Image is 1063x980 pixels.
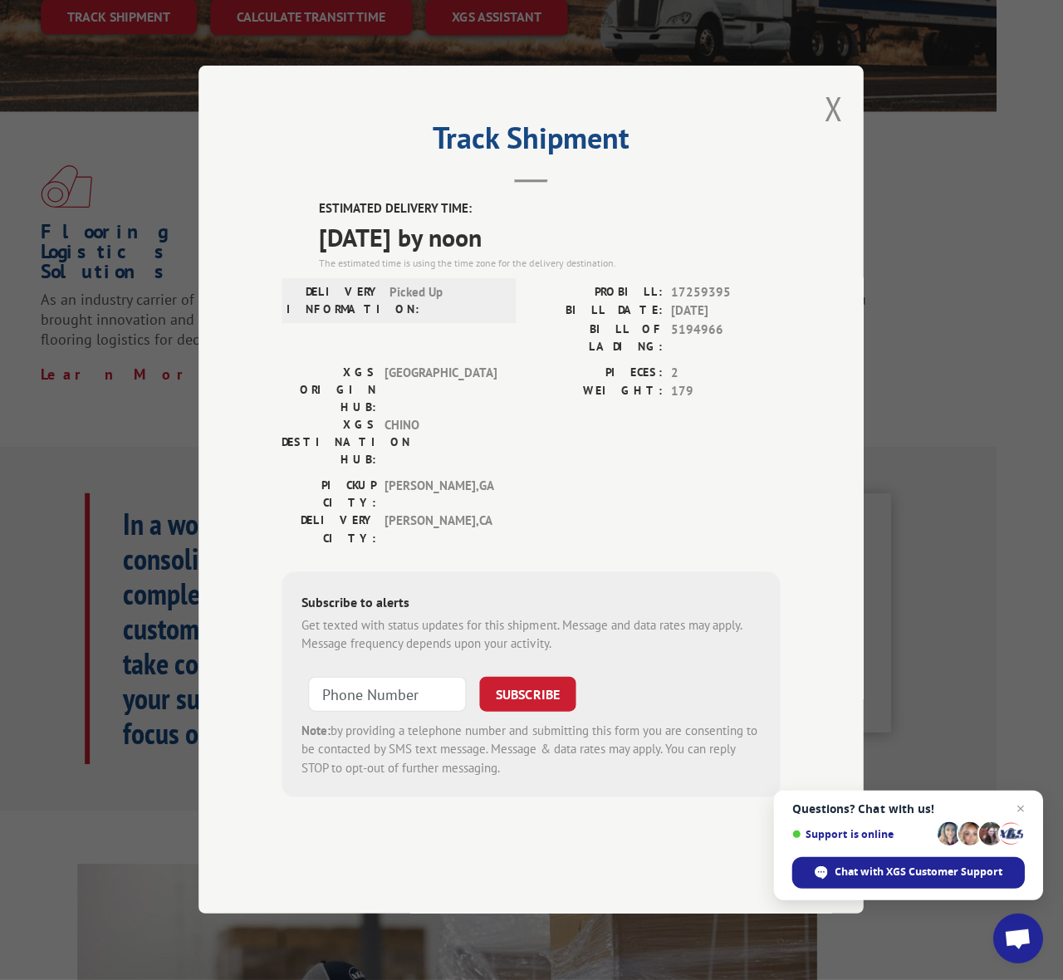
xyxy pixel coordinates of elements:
label: PIECES: [531,365,663,384]
a: Open chat [993,914,1043,963]
strong: Note: [302,723,331,738]
div: The estimated time is using the time zone for the delivery destination. [320,257,781,272]
label: WEIGHT: [531,383,663,402]
span: 17259395 [671,284,781,303]
div: by providing a telephone number and submitting this form you are consenting to be contacted by SM... [302,722,761,778]
span: 179 [671,383,781,402]
span: 5194966 [671,321,781,356]
span: [DATE] [671,302,781,321]
span: [PERSON_NAME] , CA [385,512,497,547]
div: Subscribe to alerts [302,592,761,616]
label: BILL OF LADING: [531,321,663,356]
span: [PERSON_NAME] , GA [385,478,497,512]
label: ESTIMATED DELIVERY TIME: [320,200,781,219]
label: PICKUP CITY: [282,478,376,512]
div: Get texted with status updates for this shipment. Message and data rates may apply. Message frequ... [302,616,761,654]
span: Picked Up [389,284,502,319]
label: DELIVERY INFORMATION: [287,284,381,319]
span: Chat with XGS Customer Support [835,865,1003,880]
span: 2 [671,365,781,384]
button: Close modal [825,87,843,131]
label: XGS DESTINATION HUB: [282,417,376,469]
button: SUBSCRIBE [480,677,576,712]
span: [GEOGRAPHIC_DATA] [385,365,497,417]
span: Support is online [792,828,932,840]
span: Questions? Chat with us! [792,802,1025,816]
input: Phone Number [309,677,467,712]
h2: Track Shipment [282,127,781,159]
label: PROBILL: [531,284,663,303]
span: [DATE] by noon [320,219,781,257]
label: DELIVERY CITY: [282,512,376,547]
span: Chat with XGS Customer Support [792,857,1025,889]
span: CHINO [385,417,497,469]
label: XGS ORIGIN HUB: [282,365,376,417]
label: BILL DATE: [531,302,663,321]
